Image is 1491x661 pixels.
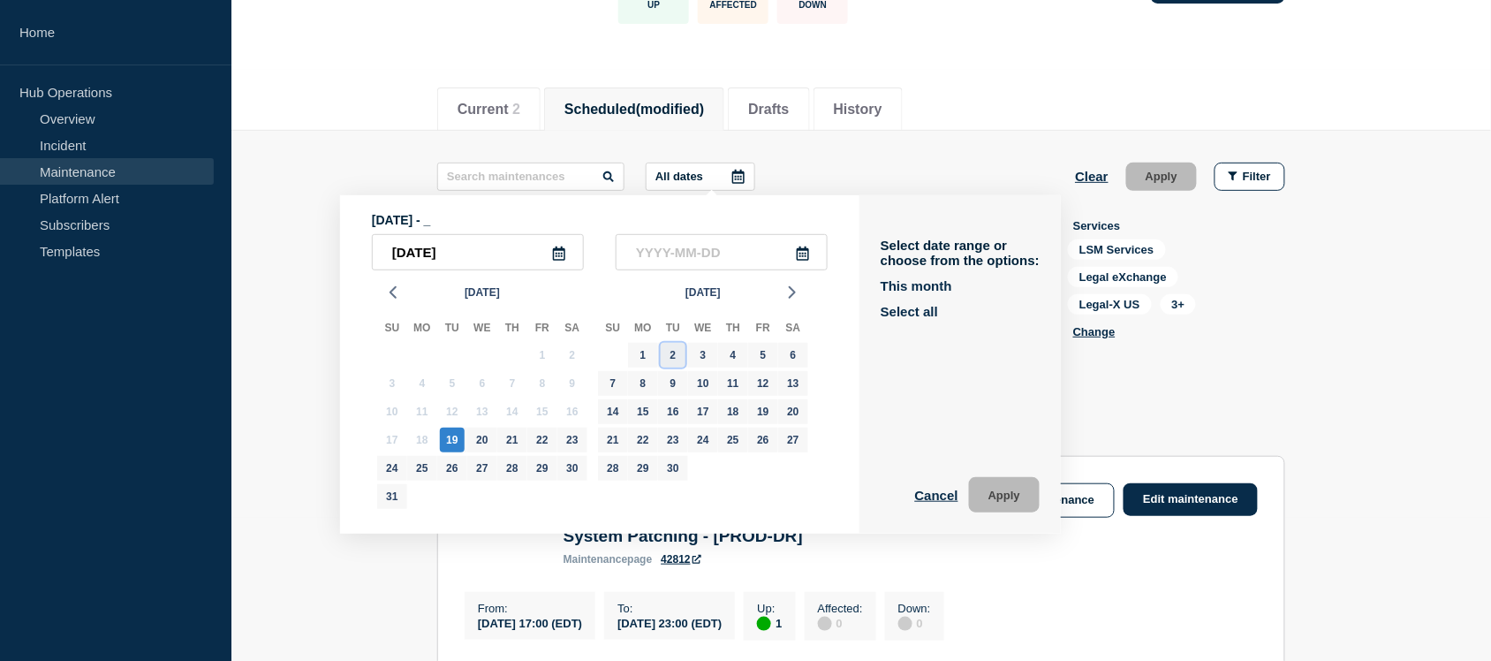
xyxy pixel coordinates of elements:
[631,343,655,368] div: Monday, Sep 1, 2025
[564,553,628,566] span: maintenance
[470,399,495,424] div: Wednesday, Aug 13, 2025
[410,399,435,424] div: Monday, Aug 11, 2025
[410,428,435,452] div: Monday, Aug 18, 2025
[440,456,465,481] div: Tuesday, Aug 26, 2025
[598,318,628,341] div: Su
[410,456,435,481] div: Monday, Aug 25, 2025
[818,602,863,615] p: Affected :
[781,428,806,452] div: Saturday, Sep 27, 2025
[530,371,555,396] div: Friday, Aug 8, 2025
[881,304,938,319] button: Select all
[915,477,958,513] button: Cancel
[1068,239,1166,260] span: LSM Services
[721,343,745,368] div: Thursday, Sep 4, 2025
[781,399,806,424] div: Saturday, Sep 20, 2025
[751,399,776,424] div: Friday, Sep 19, 2025
[560,371,585,396] div: Saturday, Aug 9, 2025
[655,170,703,183] p: All dates
[898,615,931,631] div: 0
[458,279,507,306] button: [DATE]
[497,318,527,341] div: Th
[530,399,555,424] div: Friday, Aug 15, 2025
[1073,325,1116,338] button: Change
[781,371,806,396] div: Saturday, Sep 13, 2025
[1215,163,1285,191] button: Filter
[372,213,828,227] p: [DATE] - _
[478,602,582,615] p: From :
[757,617,771,631] div: up
[500,428,525,452] div: Thursday, Aug 21, 2025
[478,615,582,630] div: [DATE] 17:00 (EDT)
[601,456,625,481] div: Sunday, Sep 28, 2025
[557,318,587,341] div: Sa
[678,279,728,306] button: [DATE]
[646,163,755,191] button: All dates
[407,318,437,341] div: Mo
[440,428,465,452] div: Tuesday, Aug 19, 2025
[437,163,624,191] input: Search maintenances
[564,102,704,118] button: Scheduled(modified)
[437,318,467,341] div: Tu
[721,399,745,424] div: Thursday, Sep 18, 2025
[691,428,715,452] div: Wednesday, Sep 24, 2025
[718,318,748,341] div: Th
[757,602,782,615] p: Up :
[380,399,405,424] div: Sunday, Aug 10, 2025
[781,343,806,368] div: Saturday, Sep 6, 2025
[661,371,685,396] div: Tuesday, Sep 9, 2025
[658,318,688,341] div: Tu
[688,318,718,341] div: We
[440,371,465,396] div: Tuesday, Aug 5, 2025
[751,371,776,396] div: Friday, Sep 12, 2025
[500,371,525,396] div: Thursday, Aug 7, 2025
[467,318,497,341] div: We
[661,553,700,566] a: 42812
[1124,483,1258,516] a: Edit maintenance
[410,371,435,396] div: Monday, Aug 4, 2025
[470,428,495,452] div: Wednesday, Aug 20, 2025
[661,343,685,368] div: Tuesday, Sep 2, 2025
[818,617,832,631] div: disabled
[1172,298,1185,311] span: 3+
[661,428,685,452] div: Tuesday, Sep 23, 2025
[601,428,625,452] div: Sunday, Sep 21, 2025
[601,371,625,396] div: Sunday, Sep 7, 2025
[458,102,520,118] button: Current 2
[560,428,585,452] div: Saturday, Aug 23, 2025
[530,343,555,368] div: Friday, Aug 1, 2025
[372,234,584,270] input: YYYY-MM-DD
[380,456,405,481] div: Sunday, Aug 24, 2025
[721,371,745,396] div: Thursday, Sep 11, 2025
[834,102,882,118] button: History
[616,234,828,270] input: YYYY-MM-DD
[631,428,655,452] div: Monday, Sep 22, 2025
[691,399,715,424] div: Wednesday, Sep 17, 2025
[748,318,778,341] div: Fr
[898,617,912,631] div: disabled
[631,456,655,481] div: Monday, Sep 29, 2025
[440,399,465,424] div: Tuesday, Aug 12, 2025
[530,428,555,452] div: Friday, Aug 22, 2025
[631,371,655,396] div: Monday, Sep 8, 2025
[470,371,495,396] div: Wednesday, Aug 6, 2025
[661,399,685,424] div: Tuesday, Sep 16, 2025
[601,399,625,424] div: Sunday, Sep 14, 2025
[560,343,585,368] div: Saturday, Aug 2, 2025
[380,484,405,509] div: Sunday, Aug 31, 2025
[751,343,776,368] div: Friday, Sep 5, 2025
[757,615,782,631] div: 1
[500,456,525,481] div: Thursday, Aug 28, 2025
[1068,294,1152,315] span: Legal-X US
[969,477,1040,513] button: Apply
[617,615,722,630] div: [DATE] 23:00 (EDT)
[751,428,776,452] div: Friday, Sep 26, 2025
[881,278,952,293] button: This month
[1243,170,1271,183] span: Filter
[721,428,745,452] div: Thursday, Sep 25, 2025
[661,456,685,481] div: Tuesday, Sep 30, 2025
[465,279,500,306] span: [DATE]
[1126,163,1197,191] button: Apply
[691,371,715,396] div: Wednesday, Sep 10, 2025
[470,456,495,481] div: Wednesday, Aug 27, 2025
[1073,219,1285,232] p: Services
